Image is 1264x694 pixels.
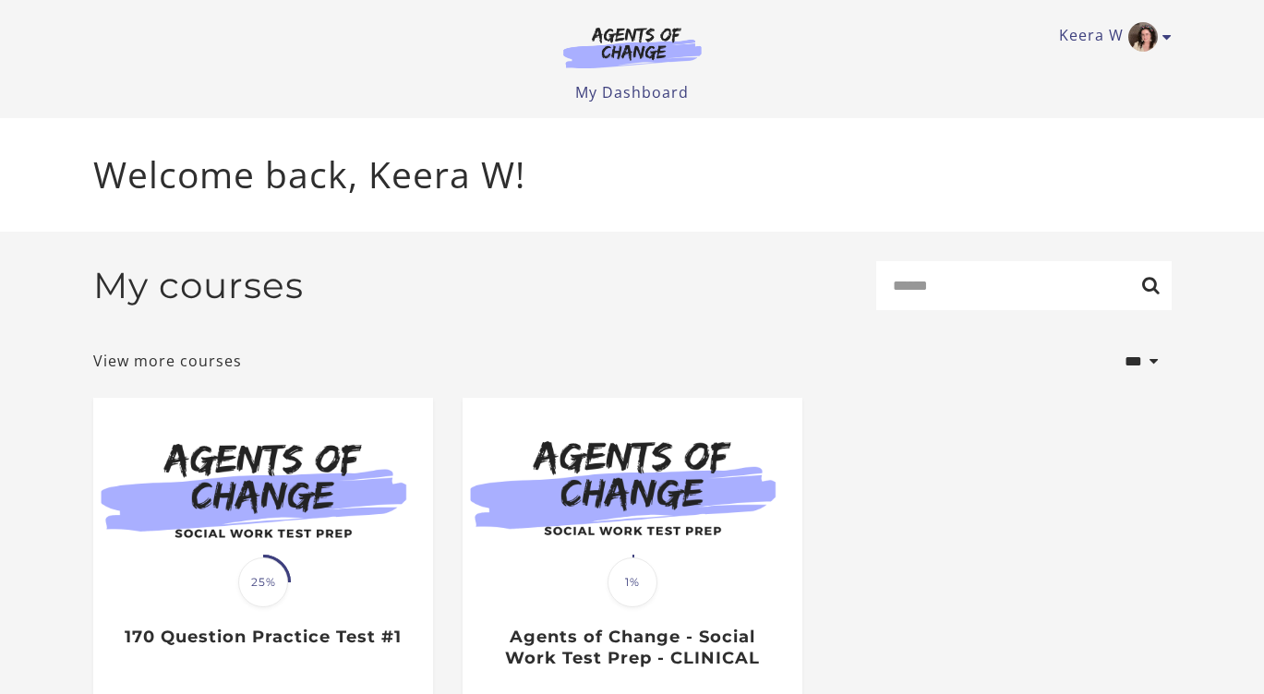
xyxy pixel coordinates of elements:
h2: My courses [93,264,304,307]
h3: Agents of Change - Social Work Test Prep - CLINICAL [482,627,782,668]
a: View more courses [93,350,242,372]
a: My Dashboard [575,82,689,102]
p: Welcome back, Keera W! [93,148,1172,202]
h3: 170 Question Practice Test #1 [113,627,413,648]
span: 25% [238,557,288,607]
span: 1% [608,557,657,607]
img: Agents of Change Logo [544,26,721,68]
a: Toggle menu [1059,22,1162,52]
